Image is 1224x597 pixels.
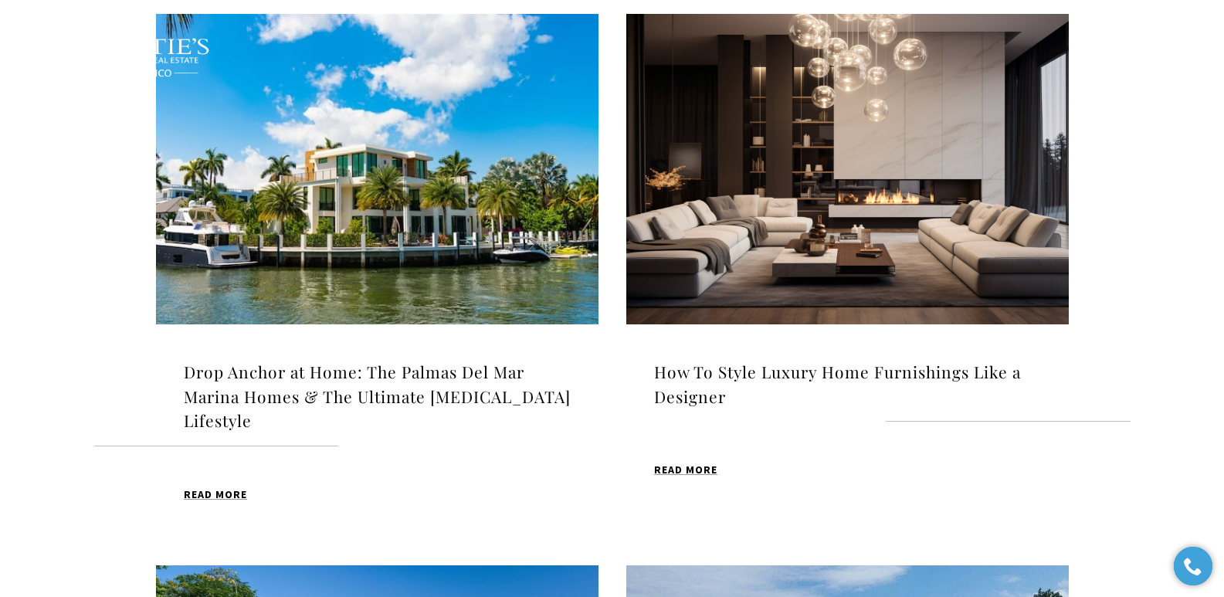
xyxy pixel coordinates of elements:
a: Drop Anchor at Home: The Palmas Del Mar Marina Homes & The Ultimate Boating Lifestyle Drop Anchor... [156,14,598,539]
span: Read MORE [184,489,247,500]
h4: Drop Anchor at Home: The Palmas Del Mar Marina Homes & The Ultimate [MEDICAL_DATA] Lifestyle [184,360,571,433]
img: Christie's International Real Estate black text logo [68,38,212,78]
img: How To Style Luxury Home Furnishings Like a Designer [626,14,1069,324]
img: Drop Anchor at Home: The Palmas Del Mar Marina Homes & The Ultimate Boating Lifestyle [156,14,598,324]
span: Read MORE [654,464,717,475]
h4: How To Style Luxury Home Furnishings Like a Designer [654,360,1041,409]
a: How To Style Luxury Home Furnishings Like a Designer How To Style Luxury Home Furnishings Like a ... [626,14,1069,539]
